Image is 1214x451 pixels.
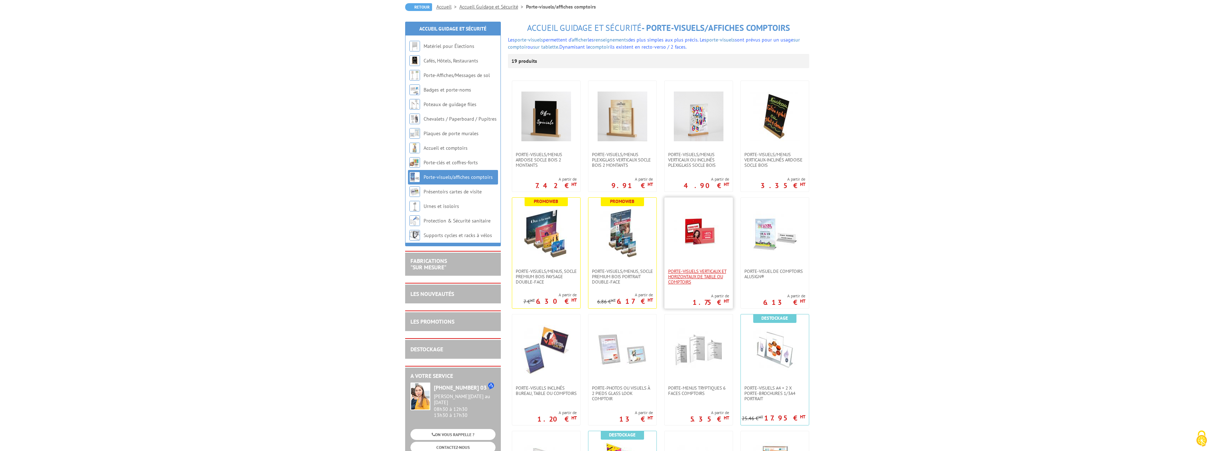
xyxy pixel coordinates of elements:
[592,152,653,168] span: Porte-Visuels/Menus Plexiglass Verticaux Socle Bois 2 Montants
[665,152,733,168] a: Porte-Visuels/Menus verticaux ou inclinés plexiglass socle bois
[594,37,628,43] a: renseignements
[763,300,805,304] p: 6.13 €
[744,269,805,279] span: Porte-visuel de comptoirs AluSign®
[409,157,420,168] img: Porte-clés et coffres-forts
[597,292,653,298] span: A partir de
[410,257,447,271] a: FABRICATIONS"Sur Mesure"
[524,292,577,298] span: A partir de
[800,181,805,187] sup: HT
[424,159,478,166] a: Porte-clés et coffres-forts
[409,143,420,153] img: Accueil et comptoirs
[665,385,733,396] a: Porte-menus tryptiques 6 faces comptoirs
[424,203,459,209] a: Urnes et isoloirs
[424,57,478,64] a: Cafés, Hôtels, Restaurants
[668,269,729,285] span: Porte-visuels verticaux et horizontaux de table ou comptoirs
[761,183,805,188] p: 3.35 €
[588,152,656,168] a: Porte-Visuels/Menus Plexiglass Verticaux Socle Bois 2 Montants
[535,183,577,188] p: 7.42 €
[459,4,526,10] a: Accueil Guidage et Sécurité
[516,385,577,396] span: Porte-visuels inclinés bureau, table ou comptoirs
[516,152,577,168] span: Porte-Visuels/Menus ARDOISE Socle Bois 2 Montants
[543,37,706,43] span: permettent d' les des plus simples aux plus précis. Les
[508,37,800,50] a: sur comptoir
[533,44,559,50] a: sur tablette.
[674,325,723,375] img: Porte-menus tryptiques 6 faces comptoirs
[693,300,729,304] p: 1.75 €
[424,43,474,49] a: Matériel pour Élections
[424,218,491,224] a: Protection & Sécurité sanitaire
[512,152,580,168] a: Porte-Visuels/Menus ARDOISE Socle Bois 2 Montants
[512,269,580,285] a: PORTE-VISUELS/MENUS, SOCLE PREMIUM BOIS PAYSAGE DOUBLE-FACE
[724,415,729,421] sup: HT
[597,299,616,304] p: 6.86 €
[410,290,454,297] a: LES NOUVEAUTÉS
[1193,430,1210,447] img: Cookies (fenêtre modale)
[724,181,729,187] sup: HT
[800,298,805,304] sup: HT
[763,293,805,299] span: A partir de
[610,198,634,204] b: Promoweb
[527,22,642,33] span: Accueil Guidage et Sécurité
[665,269,733,285] a: Porte-visuels verticaux et horizontaux de table ou comptoirs
[409,84,420,95] img: Badges et porte-noms
[410,383,430,410] img: widget-service.jpg
[424,188,482,195] a: Présentoirs cartes de visite
[534,198,558,204] b: Promoweb
[410,429,496,440] a: ON VOUS RAPPELLE ?
[515,37,543,43] a: porte-visuels
[409,114,420,124] img: Chevalets / Paperboard / Pupitres
[424,72,490,78] a: Porte-Affiches/Messages de sol
[724,298,729,304] sup: HT
[521,208,571,258] img: PORTE-VISUELS/MENUS, SOCLE PREMIUM BOIS PAYSAGE DOUBLE-FACE
[598,325,647,375] img: Porte-photos ou visuels à 2 pieds glass look comptoir
[571,297,577,303] sup: HT
[516,269,577,285] span: PORTE-VISUELS/MENUS, SOCLE PREMIUM BOIS PAYSAGE DOUBLE-FACE
[744,152,805,168] span: Porte-Visuels/Menus verticaux-inclinés ardoise socle bois
[668,152,729,168] span: Porte-Visuels/Menus verticaux ou inclinés plexiglass socle bois
[690,410,729,416] span: A partir de
[536,299,577,303] p: 6.30 €
[674,92,723,141] img: Porte-Visuels/Menus verticaux ou inclinés plexiglass socle bois
[512,385,580,396] a: Porte-visuels inclinés bureau, table ou comptoirs
[535,176,577,182] span: A partir de
[684,183,729,188] p: 4.90 €
[524,299,535,304] p: 7 €
[648,297,653,303] sup: HT
[409,172,420,182] img: Porte-visuels/affiches comptoirs
[521,325,571,375] img: Porte-visuels inclinés bureau, table ou comptoirs
[405,3,432,11] a: Retour
[410,373,496,379] h2: A votre service
[409,201,420,211] img: Urnes et isoloirs
[526,3,596,10] li: Porte-visuels/affiches comptoirs
[409,99,420,110] img: Poteaux de guidage files
[511,54,538,68] p: 19 produits
[521,92,571,141] img: Porte-Visuels/Menus ARDOISE Socle Bois 2 Montants
[424,87,471,93] a: Badges et porte-noms
[571,415,577,421] sup: HT
[409,186,420,197] img: Présentoirs cartes de visite
[409,41,420,51] img: Matériel pour Élections
[424,116,497,122] a: Chevalets / Paperboard / Pupitres
[690,417,729,421] p: 5.35 €
[741,385,809,401] a: Porte-Visuels A4 + 2 x Porte-brochures 1/3A4 portrait
[409,55,420,66] img: Cafés, Hôtels, Restaurants
[741,152,809,168] a: Porte-Visuels/Menus verticaux-inclinés ardoise socle bois
[619,417,653,421] p: 13 €
[750,325,800,375] img: Porte-Visuels A4 + 2 x Porte-brochures 1/3A4 portrait
[409,70,420,81] img: Porte-Affiches/Messages de sol
[537,417,577,421] p: 1.20 €
[434,384,495,391] strong: [PHONE_NUMBER] 03
[759,414,763,419] sup: HT
[800,414,805,420] sup: HT
[619,410,653,416] span: A partir de
[409,215,420,226] img: Protection & Sécurité sanitaire
[611,298,616,303] sup: HT
[761,315,788,321] b: Destockage
[693,293,729,299] span: A partir de
[742,416,763,421] p: 25.46 €
[424,101,476,108] a: Poteaux de guidage files
[588,269,656,285] a: PORTE-VISUELS/MENUS, SOCLE PREMIUM BOIS PORTRAIT DOUBLE-FACE
[424,174,493,180] a: Porte-visuels/affiches comptoirs
[409,230,420,241] img: Supports cycles et racks à vélos
[1189,427,1214,451] button: Cookies (fenêtre modale)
